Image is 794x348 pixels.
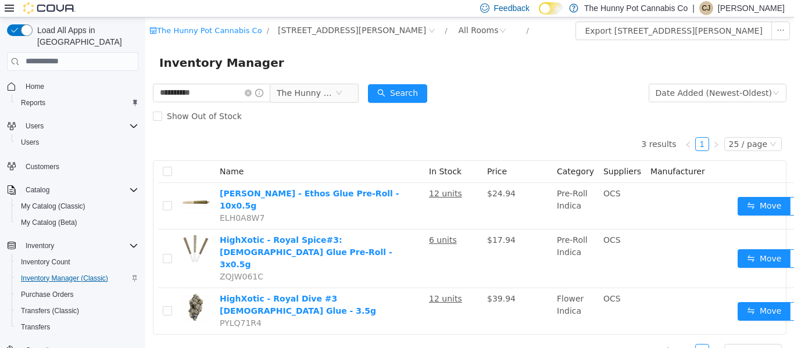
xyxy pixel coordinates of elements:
[26,185,49,195] span: Catalog
[99,72,106,79] i: icon: close-circle
[223,67,282,85] button: icon: searchSearch
[624,330,631,338] i: icon: down
[12,270,143,286] button: Inventory Manager (Classic)
[36,275,65,304] img: HighXotic - Royal Dive #3 Hindu Glue - 3.5g hero shot
[110,71,118,80] i: icon: info-circle
[2,182,143,198] button: Catalog
[26,241,54,250] span: Inventory
[342,149,362,159] span: Price
[284,171,317,181] u: 12 units
[74,149,98,159] span: Name
[564,120,578,134] li: Next Page
[16,271,113,285] a: Inventory Manager (Classic)
[564,327,578,340] li: Next Page
[33,24,138,48] span: Load All Apps in [GEOGRAPHIC_DATA]
[12,198,143,214] button: My Catalog (Classic)
[36,170,65,199] img: Buddy Blooms - Ethos Glue Pre-Roll - 10x0.5g hero shot
[21,79,138,94] span: Home
[627,72,634,80] i: icon: down
[407,271,453,317] td: Flower Indica
[74,218,247,252] a: HighXotic - Royal Spice#3: [DEMOGRAPHIC_DATA] Glue Pre-Roll - 3x0.5g
[699,1,713,15] div: Christina Jarvis
[2,118,143,134] button: Users
[2,157,143,174] button: Customers
[131,67,189,84] span: The Hunny Pot Cannabis Co
[539,2,563,15] input: Dark Mode
[550,327,564,340] li: 1
[342,277,370,286] span: $39.94
[626,4,645,23] button: icon: ellipsis
[16,216,138,229] span: My Catalog (Beta)
[584,1,688,15] p: The Hunny Pot Cannabis Co
[645,232,663,250] button: icon: ellipsis
[381,9,384,17] span: /
[510,67,627,84] div: Date Added (Newest-Oldest)
[36,217,65,246] img: HighXotic - Royal Spice#3: Hindu Glue Pre-Roll - 3x0.5g hero shot
[12,286,143,303] button: Purchase Orders
[412,149,449,159] span: Category
[550,120,564,134] li: 1
[21,159,138,173] span: Customers
[26,121,44,131] span: Users
[584,120,622,133] div: 25 / page
[505,149,560,159] span: Manufacturer
[592,232,646,250] button: icon: swapMove
[407,166,453,212] td: Pre-Roll Indica
[284,277,317,286] u: 12 units
[121,9,124,17] span: /
[458,277,475,286] span: OCS
[592,180,646,198] button: icon: swapMove
[12,254,143,270] button: Inventory Count
[496,327,531,340] li: 3 results
[458,171,475,181] span: OCS
[74,171,254,193] a: [PERSON_NAME] - Ethos Glue Pre-Roll - 10x0.5g
[21,257,70,267] span: Inventory Count
[74,301,116,310] span: PYLQ71R4
[21,98,45,107] span: Reports
[16,255,138,269] span: Inventory Count
[21,322,50,332] span: Transfers
[21,138,39,147] span: Users
[584,327,622,340] div: 25 / page
[21,218,77,227] span: My Catalog (Beta)
[74,254,118,264] span: ZQJW061C
[645,285,663,303] button: icon: ellipsis
[21,202,85,211] span: My Catalog (Classic)
[299,9,302,17] span: /
[494,2,530,14] span: Feedback
[23,2,76,14] img: Cova
[16,96,138,110] span: Reports
[645,180,663,198] button: icon: ellipsis
[430,4,626,23] button: Export [STREET_ADDRESS][PERSON_NAME]
[12,95,143,111] button: Reports
[624,123,631,131] i: icon: down
[550,120,563,133] a: 1
[16,288,138,302] span: Purchase Orders
[567,124,574,131] i: icon: right
[26,162,59,171] span: Customers
[16,255,75,269] a: Inventory Count
[16,135,44,149] a: Users
[16,304,138,318] span: Transfers (Classic)
[21,160,64,174] a: Customers
[2,238,143,254] button: Inventory
[16,135,138,149] span: Users
[21,80,49,94] a: Home
[12,303,143,319] button: Transfers (Classic)
[342,171,370,181] span: $24.94
[702,1,711,15] span: CJ
[16,320,138,334] span: Transfers
[4,9,116,17] a: icon: shopThe Hunny Pot Cannabis Co
[12,319,143,335] button: Transfers
[536,327,550,340] li: Previous Page
[14,36,146,55] span: Inventory Manager
[133,6,281,19] span: 3850 Sheppard Ave E
[16,320,55,334] a: Transfers
[21,274,108,283] span: Inventory Manager (Classic)
[16,271,138,285] span: Inventory Manager (Classic)
[4,9,12,17] i: icon: shop
[21,306,79,315] span: Transfers (Classic)
[21,239,59,253] button: Inventory
[342,218,370,227] span: $17.94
